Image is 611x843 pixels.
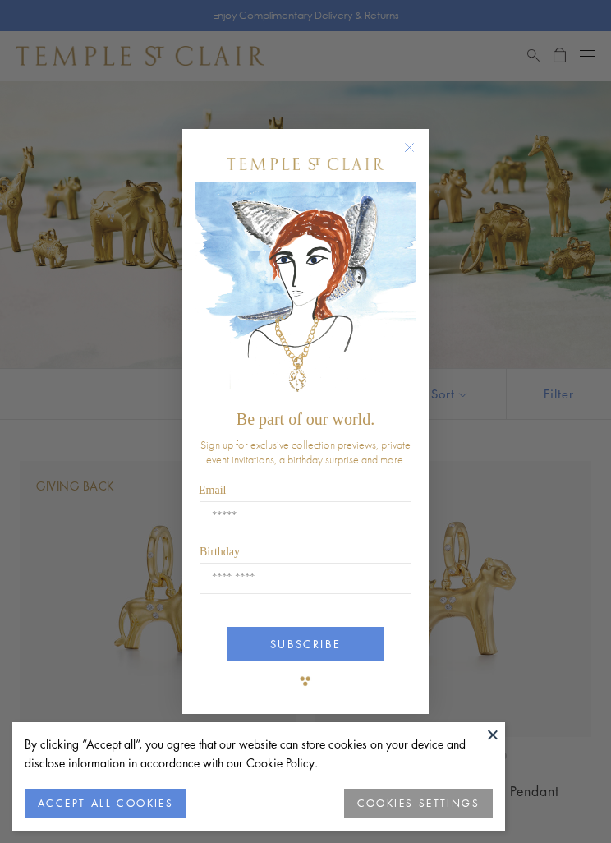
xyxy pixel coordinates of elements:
input: Email [200,501,411,532]
button: COOKIES SETTINGS [344,789,493,818]
button: Close dialog [407,145,428,166]
img: TSC [289,665,322,698]
img: c4a9eb12-d91a-4d4a-8ee0-386386f4f338.jpeg [195,182,416,402]
button: ACCEPT ALL COOKIES [25,789,186,818]
img: Temple St. Clair [227,158,384,170]
span: Birthday [200,546,240,558]
div: By clicking “Accept all”, you agree that our website can store cookies on your device and disclos... [25,735,493,772]
button: SUBSCRIBE [227,627,384,661]
span: Email [199,484,226,496]
span: Be part of our world. [237,410,374,428]
span: Sign up for exclusive collection previews, private event invitations, a birthday surprise and more. [200,437,411,467]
